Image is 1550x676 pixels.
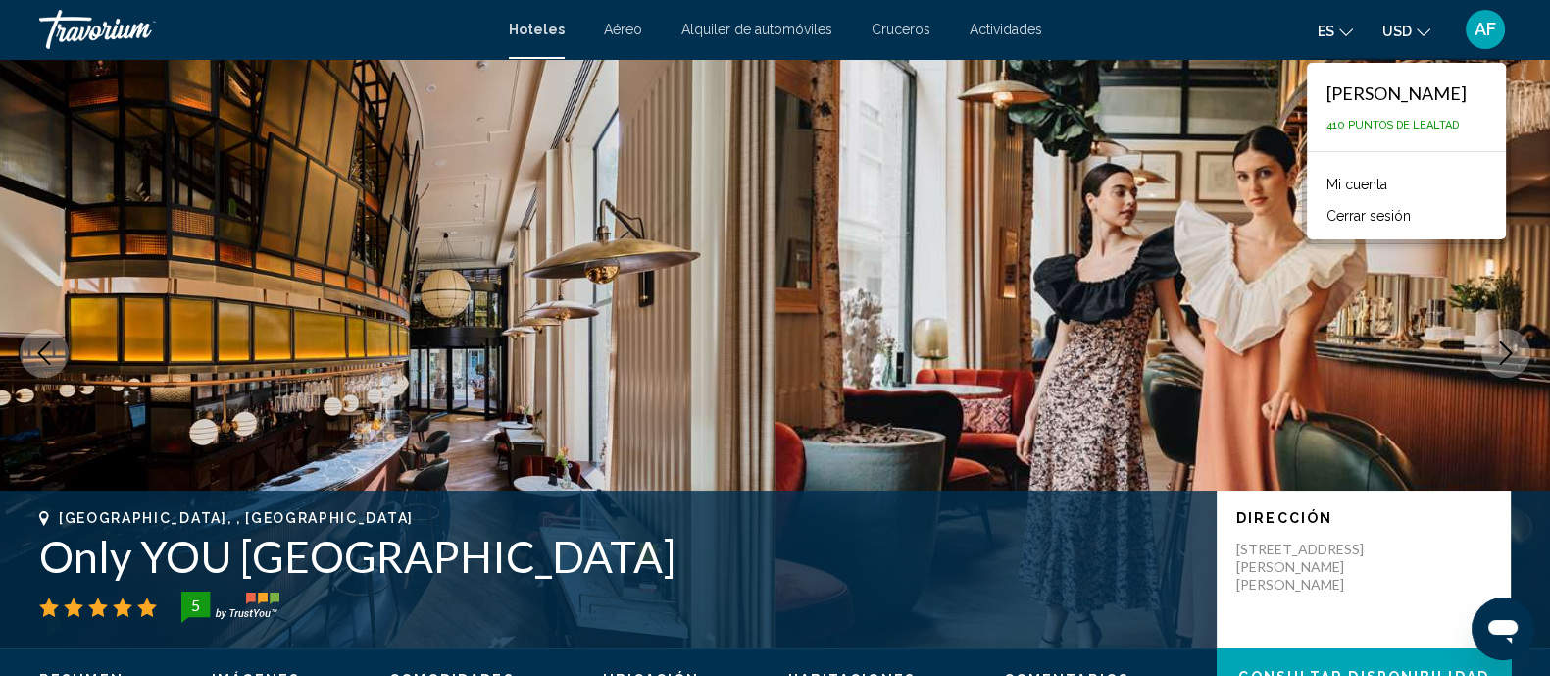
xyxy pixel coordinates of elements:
button: Change language [1318,17,1353,45]
button: Cerrar sesión [1317,203,1421,229]
button: User Menu [1460,9,1511,50]
span: [GEOGRAPHIC_DATA], , [GEOGRAPHIC_DATA] [59,510,414,526]
a: Aéreo [604,22,642,37]
button: Previous image [20,329,69,378]
p: [STREET_ADDRESS][PERSON_NAME][PERSON_NAME] [1236,541,1393,594]
span: 410 Puntos de Lealtad [1326,119,1459,131]
a: Actividades [970,22,1042,37]
button: Next image [1481,329,1530,378]
a: Mi cuenta [1317,172,1397,197]
a: Travorium [39,10,489,49]
a: Hoteles [509,22,565,37]
span: es [1318,24,1334,39]
span: AF [1475,20,1496,39]
a: Cruceros [872,22,930,37]
h1: Only YOU [GEOGRAPHIC_DATA] [39,531,1197,582]
img: trustyou-badge-hor.svg [181,592,279,623]
div: 5 [175,594,215,617]
a: Alquiler de automóviles [681,22,832,37]
p: Dirección [1236,510,1491,526]
iframe: Botón para iniciar la ventana de mensajería [1472,598,1534,660]
div: [PERSON_NAME] [1326,82,1467,104]
button: Change currency [1382,17,1430,45]
span: USD [1382,24,1412,39]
